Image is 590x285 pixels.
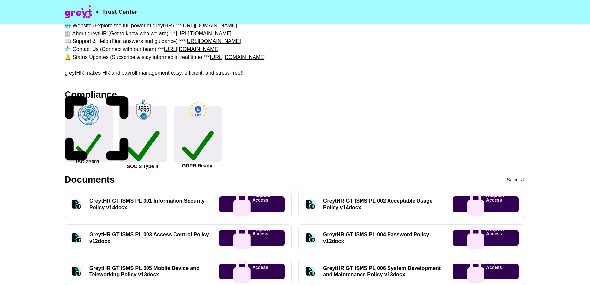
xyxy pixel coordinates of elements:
div: GreytHR GT ISMS PL 005 Mobile Device and Teleworking Policy v13docx [89,265,211,278]
div: GreytHR GT ISMS PL 003 Access Control Policy v12docx [89,231,211,245]
div: SOC 2 Type II [127,126,160,168]
img: check [133,99,154,121]
p: Request Access [486,193,504,216]
div: GDPR Ready [182,126,214,168]
p: Request Access [252,227,270,249]
a: [URL][DOMAIN_NAME] [164,46,220,52]
a: [URL][DOMAIN_NAME] [181,23,237,28]
span: Trust Center [102,9,137,15]
div: Compliance [65,90,117,99]
p: Request Access [486,260,504,283]
a: [URL][DOMAIN_NAME] [176,31,231,36]
p: Request Access [252,193,270,216]
div: Documents [65,175,115,184]
img: check [187,100,209,121]
div: Select all [507,177,525,182]
a: [URL][DOMAIN_NAME] [185,39,241,44]
a: [URL][DOMAIN_NAME] [210,54,266,60]
div: GreytHR GT ISMS PL 004 Password Policy v12docx [323,231,445,245]
p: Request Access [486,227,504,249]
p: Request Access [252,260,270,283]
div: GreytHR GT ISMS PL 001 Information Security Policy v14docx [89,198,211,211]
span: • [96,9,98,15]
img: Company Banner [65,5,92,18]
div: GreytHR GT ISMS PL 006 System Development and Maintenance Policy v13docx [323,265,445,278]
div: GreytHR GT ISMS PL 002 Acceptable Usage Policy v14docx [323,198,445,211]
